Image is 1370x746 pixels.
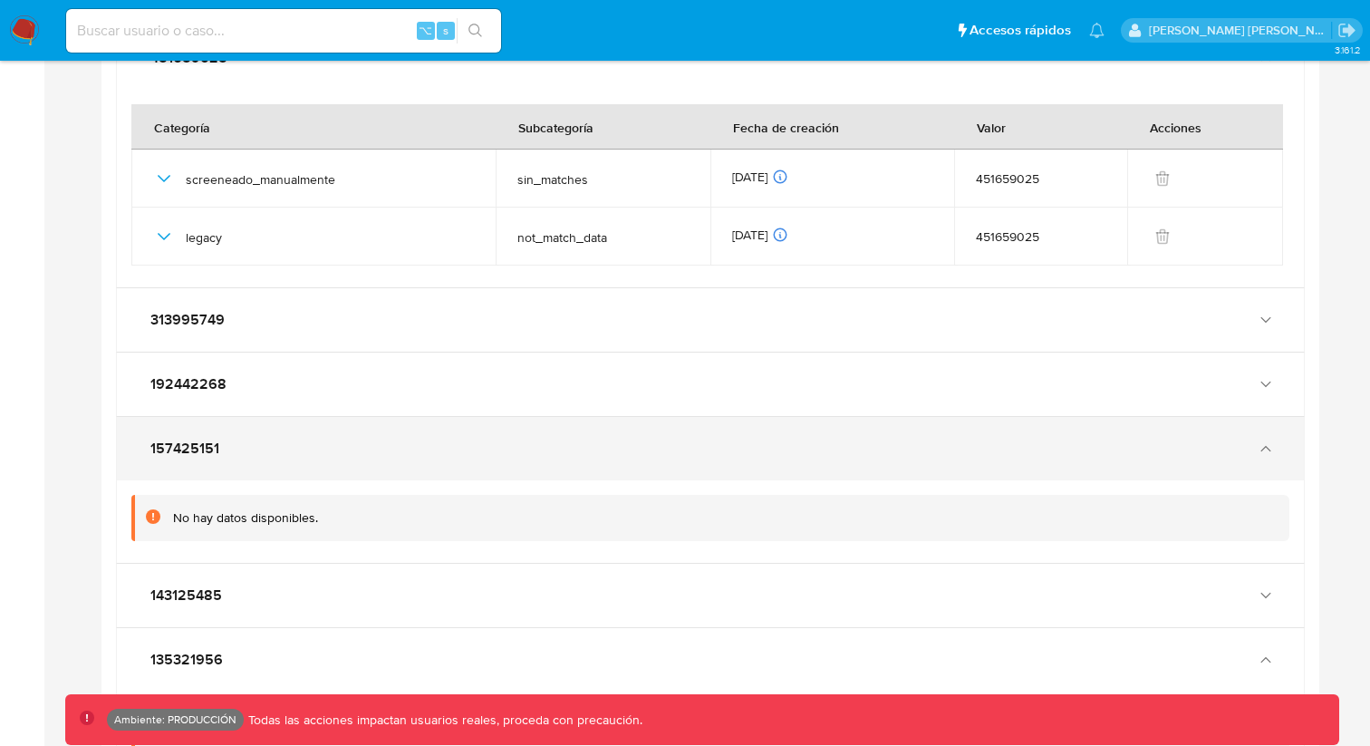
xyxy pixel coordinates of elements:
span: 313995749 [150,311,225,329]
button: 143125485 [117,564,1304,627]
button: 157425151 [117,417,1304,480]
input: Buscar usuario o caso... [66,19,501,43]
div: 451659025 [117,90,1304,287]
p: Ambiente: PRODUCCIÓN [114,716,236,723]
button: 135321956 [117,628,1304,692]
span: 192442268 [150,375,227,393]
span: 451659025 [150,49,227,67]
div: 157425151 [117,480,1304,563]
p: rodrigo.moyano@mercadolibre.com [1149,22,1332,39]
button: 192442268 [117,353,1304,416]
span: s [443,22,449,39]
span: 143125485 [150,586,222,605]
span: ⌥ [419,22,432,39]
div: No hay datos disponibles. [173,509,318,527]
a: Notificaciones [1089,23,1105,38]
span: 157425151 [150,440,219,458]
span: Accesos rápidos [970,21,1071,40]
span: 3.161.2 [1335,43,1361,57]
p: Todas las acciones impactan usuarios reales, proceda con precaución. [244,712,642,729]
button: search-icon [457,18,494,44]
a: Salir [1337,21,1356,40]
button: 313995749 [117,288,1304,352]
span: 135321956 [150,651,223,669]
